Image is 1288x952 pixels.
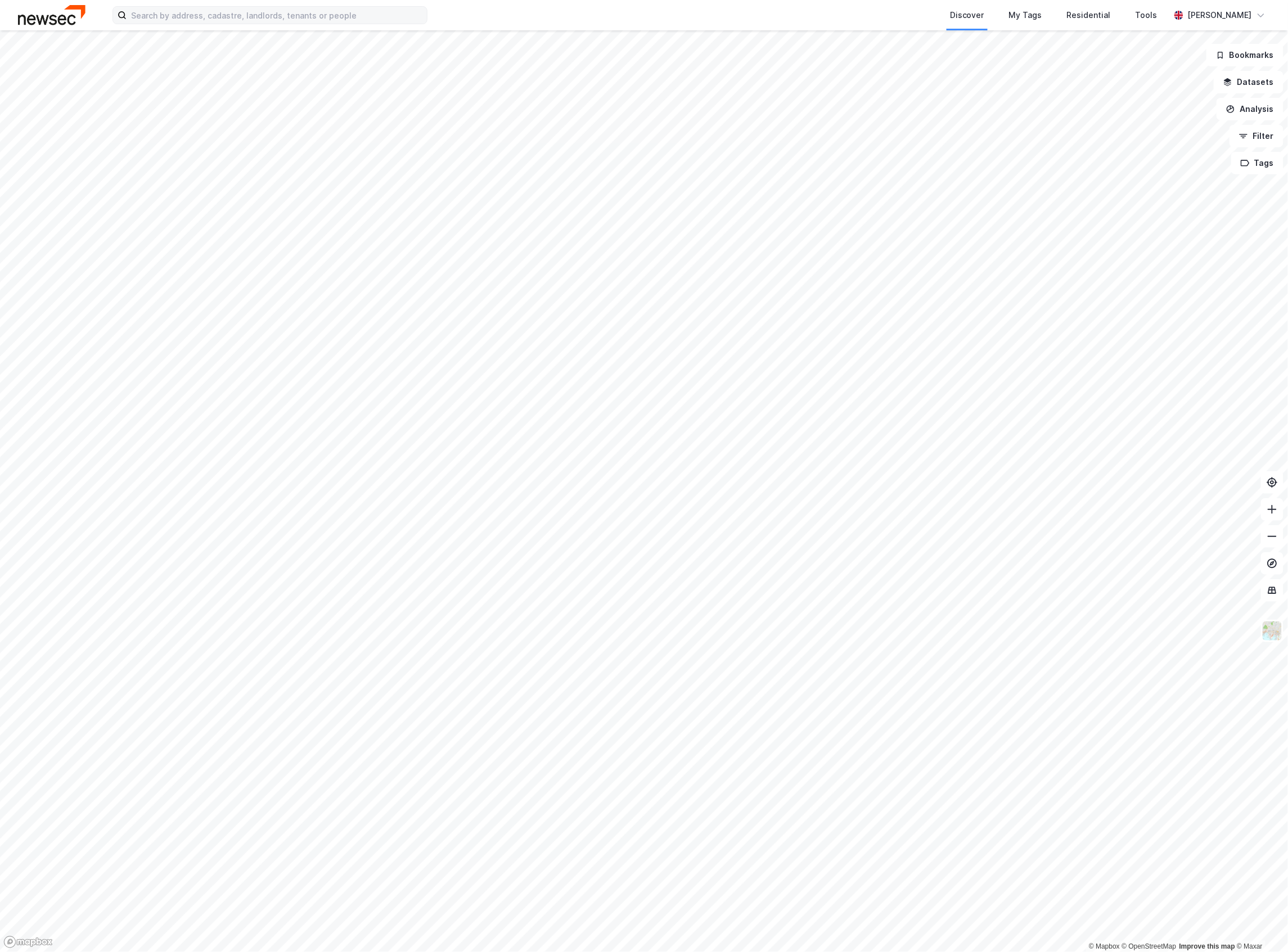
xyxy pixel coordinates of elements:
[1230,125,1284,147] button: Filter
[1232,898,1288,952] iframe: Chat Widget
[18,5,85,25] img: newsec-logo.f6e21ccffca1b3a03d2d.png
[1206,44,1284,66] button: Bookmarks
[1089,942,1120,950] a: Mapbox
[1188,8,1252,22] div: [PERSON_NAME]
[1217,98,1284,120] button: Analysis
[1231,152,1284,174] button: Tags
[1067,8,1111,22] div: Residential
[950,8,984,22] div: Discover
[1009,8,1042,22] div: My Tags
[1136,8,1158,22] div: Tools
[3,936,53,949] a: Mapbox homepage
[1232,898,1288,952] div: Kontrollprogram for chat
[1179,942,1235,950] a: Improve this map
[1262,620,1283,642] img: Z
[1122,942,1177,950] a: OpenStreetMap
[1214,71,1284,93] button: Datasets
[127,7,427,24] input: Search by address, cadastre, landlords, tenants or people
